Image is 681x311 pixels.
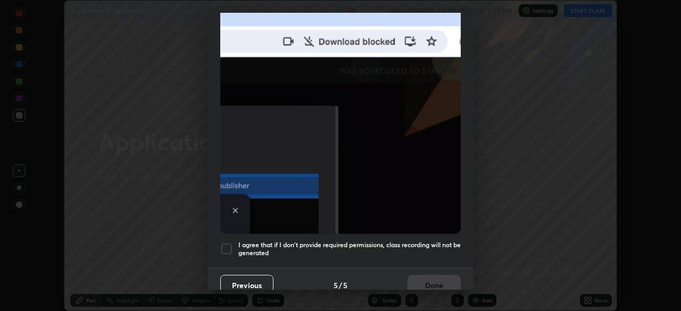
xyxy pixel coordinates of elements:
[339,280,342,291] h4: /
[220,275,273,296] button: Previous
[343,280,347,291] h4: 5
[238,241,461,257] h5: I agree that if I don't provide required permissions, class recording will not be generated
[334,280,338,291] h4: 5
[220,2,461,234] img: downloads-permission-blocked.gif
